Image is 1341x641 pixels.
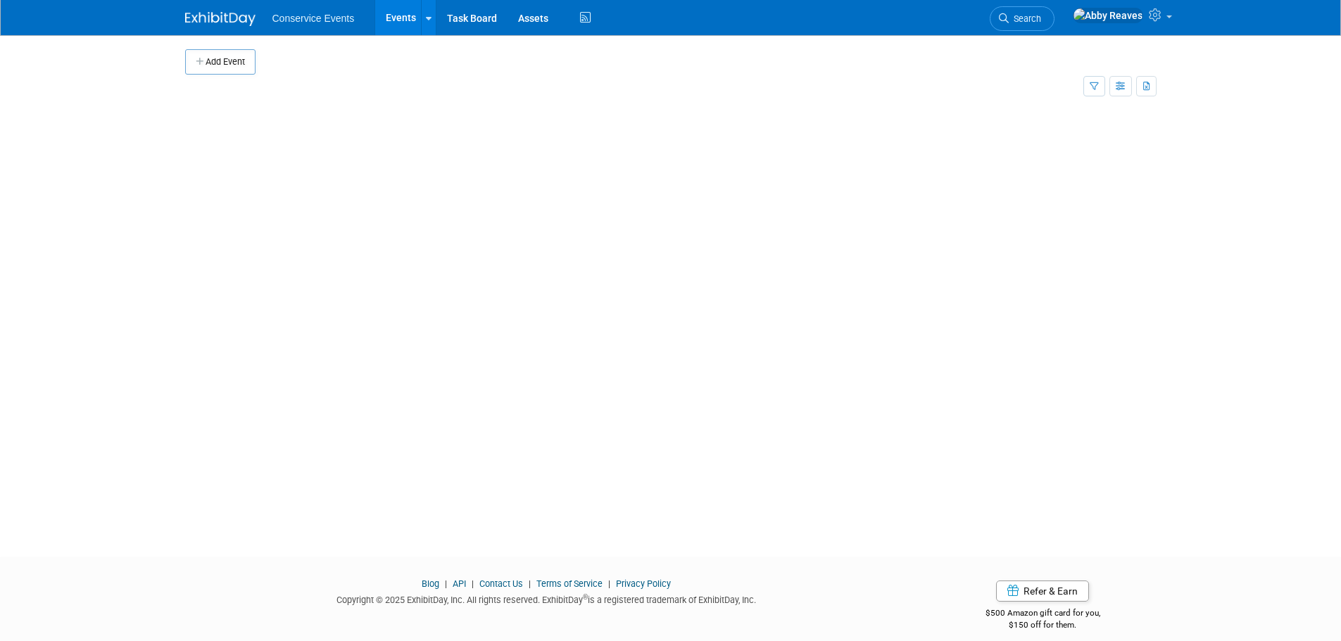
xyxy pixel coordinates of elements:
[441,578,451,589] span: |
[479,578,523,589] a: Contact Us
[616,578,671,589] a: Privacy Policy
[990,6,1054,31] a: Search
[185,590,909,607] div: Copyright © 2025 ExhibitDay, Inc. All rights reserved. ExhibitDay is a registered trademark of Ex...
[272,13,355,24] span: Conservice Events
[536,578,603,589] a: Terms of Service
[996,580,1089,602] a: Refer & Earn
[1073,8,1143,23] img: Abby Reaves
[185,49,256,75] button: Add Event
[422,578,439,589] a: Blog
[525,578,534,589] span: |
[605,578,614,589] span: |
[185,12,256,26] img: ExhibitDay
[468,578,477,589] span: |
[1009,13,1041,24] span: Search
[929,598,1157,630] div: $500 Amazon gift card for you,
[929,619,1157,631] div: $150 off for them.
[583,593,588,601] sup: ®
[453,578,466,589] a: API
